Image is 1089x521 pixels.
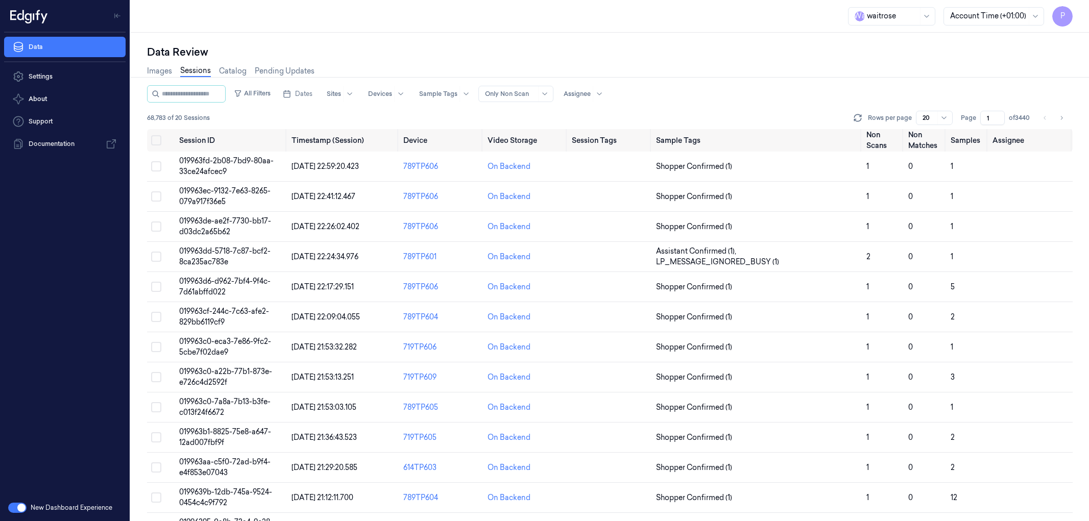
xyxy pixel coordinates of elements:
div: 789TP606 [403,221,479,232]
span: LP_MESSAGE_IGNORED_BUSY (1) [656,257,779,267]
a: Data [4,37,126,57]
div: On Backend [488,282,530,292]
span: Shopper Confirmed (1) [656,372,732,383]
span: 019963c0-a22b-77b1-873e-e726c4d2592f [179,367,272,387]
span: 0 [908,162,913,171]
span: [DATE] 21:12:11.700 [292,493,353,502]
th: Video Storage [483,129,568,152]
span: 1 [951,162,953,171]
span: [DATE] 21:36:43.523 [292,433,357,442]
div: On Backend [488,342,530,353]
span: [DATE] 21:29:20.585 [292,463,357,472]
button: Select row [151,342,161,352]
span: 2 [866,252,870,261]
span: [DATE] 22:26:02.402 [292,222,359,231]
span: 1 [866,192,869,201]
div: 789TP606 [403,191,479,202]
div: On Backend [488,221,530,232]
th: Non Scans [862,129,904,152]
span: 019963c0-eca3-7e86-9fc2-5cbe7f02dae9 [179,337,271,357]
span: of 3440 [1009,113,1030,122]
span: 12 [951,493,957,502]
div: On Backend [488,312,530,322]
th: Timestamp (Session) [287,129,400,152]
a: Pending Updates [255,66,314,77]
span: 019963fd-2b08-7bd9-80aa-33ce24afcec9 [179,156,274,176]
a: Catalog [219,66,247,77]
a: Sessions [180,65,211,77]
div: 789TP606 [403,282,479,292]
span: 0 [908,463,913,472]
span: [DATE] 22:41:12.467 [292,192,355,201]
span: 019963de-ae2f-7730-bb17-d03dc2a65b62 [179,216,271,236]
button: All Filters [230,85,275,102]
span: [DATE] 22:09:04.055 [292,312,360,321]
button: P [1052,6,1073,27]
span: 1 [866,282,869,291]
span: 1 [866,403,869,412]
div: On Backend [488,402,530,413]
div: On Backend [488,191,530,202]
th: Session ID [175,129,287,152]
span: W a [855,11,865,21]
span: 1 [951,342,953,352]
div: On Backend [488,432,530,443]
span: 2 [951,463,955,472]
span: 0 [908,282,913,291]
span: 0 [908,222,913,231]
th: Samples [947,129,988,152]
button: Select row [151,462,161,473]
span: 019963b1-8825-75e8-a647-12ad007fbf9f [179,427,271,447]
span: Shopper Confirmed (1) [656,402,732,413]
a: Settings [4,66,126,87]
span: 1 [866,373,869,382]
span: Page [961,113,976,122]
button: Select row [151,252,161,262]
th: Session Tags [568,129,652,152]
button: Dates [279,86,317,102]
th: Device [399,129,483,152]
span: Shopper Confirmed (1) [656,221,732,232]
span: 1 [866,312,869,321]
span: 0 [908,493,913,502]
span: 019963aa-c5f0-72ad-b9f4-e4f853e07043 [179,457,271,477]
span: 3 [951,373,955,382]
div: 719TP606 [403,342,479,353]
span: [DATE] 21:53:13.251 [292,373,354,382]
span: 1 [866,463,869,472]
span: Shopper Confirmed (1) [656,312,732,322]
span: 2 [951,312,955,321]
div: 719TP605 [403,432,479,443]
span: [DATE] 21:53:03.105 [292,403,356,412]
button: Go to next page [1054,111,1069,125]
div: 789TP605 [403,402,479,413]
span: Shopper Confirmed (1) [656,342,732,353]
button: Toggle Navigation [109,8,126,24]
a: Support [4,111,126,132]
button: About [4,89,126,109]
span: 0 [908,373,913,382]
div: 614TP603 [403,462,479,473]
div: 789TP606 [403,161,479,172]
span: 68,783 of 20 Sessions [147,113,210,122]
div: 789TP604 [403,492,479,503]
span: 0 [908,433,913,442]
span: 1 [866,162,869,171]
span: 5 [951,282,955,291]
div: On Backend [488,492,530,503]
span: 1 [951,403,953,412]
span: 019963c0-7a8a-7b13-b3fe-c013f24f6672 [179,397,271,417]
span: 0199639b-12db-745a-9524-0454c4c9f792 [179,487,272,507]
span: Shopper Confirmed (1) [656,191,732,202]
span: 0 [908,192,913,201]
div: On Backend [488,252,530,262]
span: 1 [866,433,869,442]
span: 0 [908,252,913,261]
span: 0 [908,342,913,352]
div: On Backend [488,462,530,473]
span: [DATE] 22:59:20.423 [292,162,359,171]
span: 0 [908,403,913,412]
span: Shopper Confirmed (1) [656,462,732,473]
button: Select row [151,282,161,292]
